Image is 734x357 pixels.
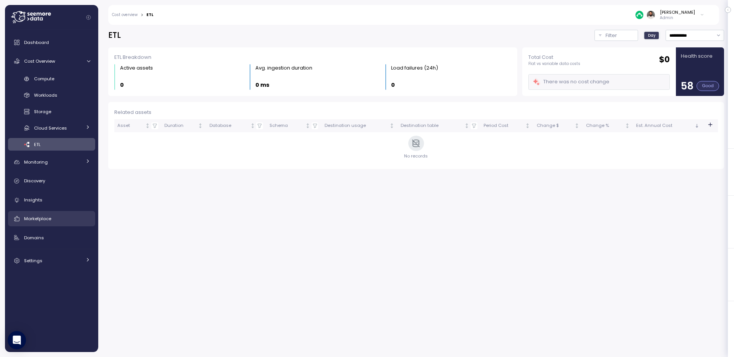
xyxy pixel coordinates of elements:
div: > [141,13,143,18]
span: Workloads [34,92,57,98]
div: Not sorted [389,123,395,128]
button: Filter [594,30,638,41]
a: Marketplace [8,211,95,226]
div: Period Cost [484,122,524,129]
a: Workloads [8,89,95,102]
div: Asset [117,122,144,129]
p: 0 [391,81,395,89]
a: Monitoring [8,154,95,170]
div: Not sorted [464,123,469,128]
p: Total Cost [528,54,580,61]
p: Admin [660,15,695,21]
div: Not sorted [250,123,255,128]
p: Health score [681,52,713,60]
div: Duration [164,122,197,129]
span: Insights [24,197,42,203]
div: Change $ [537,122,573,129]
div: Database [209,122,249,129]
a: ETL [8,138,95,151]
div: Load failures (24h) [391,64,438,72]
span: Compute [34,76,54,82]
div: Not sorted [574,123,580,128]
button: Collapse navigation [84,15,93,20]
div: ETL Breakdown [114,54,511,61]
span: Settings [24,258,42,264]
th: Destination usageNot sorted [322,119,398,132]
a: Cost overview [112,13,138,17]
a: Settings [8,253,95,268]
p: 58 [681,81,693,91]
a: Cloud Services [8,122,95,134]
span: Cloud Services [34,125,67,131]
th: Est. Annual CostSorted descending [633,119,702,132]
p: 0 ms [255,81,270,89]
h2: $ 0 [659,54,670,65]
span: Marketplace [24,216,51,222]
span: Discovery [24,178,45,184]
div: Good [697,81,719,91]
div: Related assets [114,109,718,116]
div: Sorted descending [694,123,700,128]
div: Open Intercom Messenger [8,331,26,349]
h2: ETL [108,30,121,41]
p: Flat vs variable data costs [528,61,580,67]
span: Storage [34,109,51,115]
a: Domains [8,230,95,245]
span: Cost Overview [24,58,55,64]
th: Change $Not sorted [534,119,583,132]
span: Domains [24,235,44,241]
img: ACg8ocLskjvUhBDgxtSFCRx4ztb74ewwa1VrVEuDBD_Ho1mrTsQB-QE=s96-c [647,11,655,19]
div: Destination usage [325,122,388,129]
a: Discovery [8,174,95,189]
a: Storage [8,105,95,118]
div: Change % [586,122,624,129]
div: Not sorted [145,123,150,128]
th: SchemaNot sorted [266,119,321,132]
div: [PERSON_NAME] [660,9,695,15]
div: There was no cost change [533,78,610,86]
div: Not sorted [625,123,630,128]
div: Active assets [120,64,153,72]
th: Period CostNot sorted [481,119,534,132]
span: ETL [34,141,41,148]
div: Not sorted [305,123,310,128]
div: Destination table [401,122,463,129]
a: Dashboard [8,35,95,50]
th: Destination tableNot sorted [398,119,480,132]
div: Schema [270,122,304,129]
img: 687cba7b7af778e9efcde14e.PNG [635,11,643,19]
div: ETL [146,13,153,17]
span: Dashboard [24,39,49,45]
th: Change %Not sorted [583,119,633,132]
th: DatabaseNot sorted [206,119,266,132]
div: Avg. ingestion duration [255,64,312,72]
div: Not sorted [525,123,530,128]
th: DurationNot sorted [161,119,206,132]
span: Monitoring [24,159,48,165]
div: Not sorted [198,123,203,128]
p: Filter [606,32,617,39]
div: Est. Annual Cost [636,122,693,129]
a: Compute [8,73,95,85]
a: Cost Overview [8,54,95,69]
a: Insights [8,192,95,208]
th: AssetNot sorted [114,119,161,132]
span: Day [648,32,656,38]
p: 0 [120,81,124,89]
